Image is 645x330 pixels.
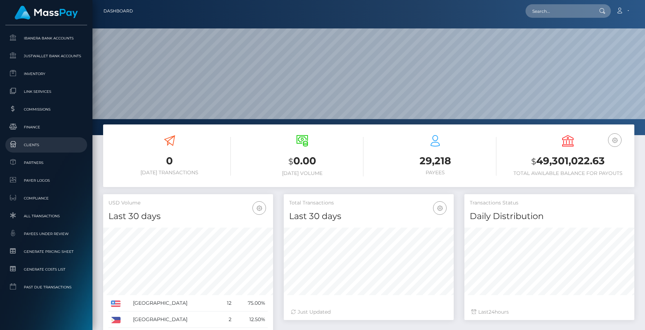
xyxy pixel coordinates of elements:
[8,123,84,131] span: Finance
[103,4,133,18] a: Dashboard
[5,173,87,188] a: Payer Logos
[470,210,629,223] h4: Daily Distribution
[8,70,84,78] span: Inventory
[507,154,629,169] h3: 49,301,022.63
[8,194,84,202] span: Compliance
[5,119,87,135] a: Finance
[470,199,629,207] h5: Transactions Status
[374,154,496,168] h3: 29,218
[526,4,592,18] input: Search...
[8,265,84,273] span: Generate Costs List
[374,170,496,176] h6: Payees
[241,154,364,169] h3: 0.00
[507,170,629,176] h6: Total Available Balance for Payouts
[130,295,220,312] td: [GEOGRAPHIC_DATA]
[220,312,234,328] td: 2
[5,137,87,153] a: Clients
[5,48,87,64] a: JustWallet Bank Accounts
[8,87,84,96] span: Link Services
[291,308,447,316] div: Just Updated
[5,102,87,117] a: Commissions
[5,226,87,241] a: Payees under Review
[108,154,231,168] h3: 0
[8,159,84,167] span: Partners
[288,156,293,166] small: $
[8,212,84,220] span: All Transactions
[471,308,627,316] div: Last hours
[8,52,84,60] span: JustWallet Bank Accounts
[234,312,268,328] td: 12.50%
[234,295,268,312] td: 75.00%
[8,105,84,113] span: Commissions
[5,244,87,259] a: Generate Pricing Sheet
[289,199,448,207] h5: Total Transactions
[5,155,87,170] a: Partners
[489,309,495,315] span: 24
[15,6,78,20] img: MassPay Logo
[8,176,84,185] span: Payer Logos
[111,317,121,323] img: PH.png
[130,312,220,328] td: [GEOGRAPHIC_DATA]
[5,84,87,99] a: Link Services
[5,208,87,224] a: All Transactions
[8,247,84,256] span: Generate Pricing Sheet
[220,295,234,312] td: 12
[111,300,121,307] img: US.png
[289,210,448,223] h4: Last 30 days
[5,280,87,295] a: Past Due Transactions
[5,191,87,206] a: Compliance
[5,31,87,46] a: Ibanera Bank Accounts
[8,34,84,42] span: Ibanera Bank Accounts
[5,262,87,277] a: Generate Costs List
[531,156,536,166] small: $
[8,141,84,149] span: Clients
[8,230,84,238] span: Payees under Review
[108,210,268,223] h4: Last 30 days
[108,199,268,207] h5: USD Volume
[108,170,231,176] h6: [DATE] Transactions
[241,170,364,176] h6: [DATE] Volume
[5,66,87,81] a: Inventory
[8,283,84,291] span: Past Due Transactions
